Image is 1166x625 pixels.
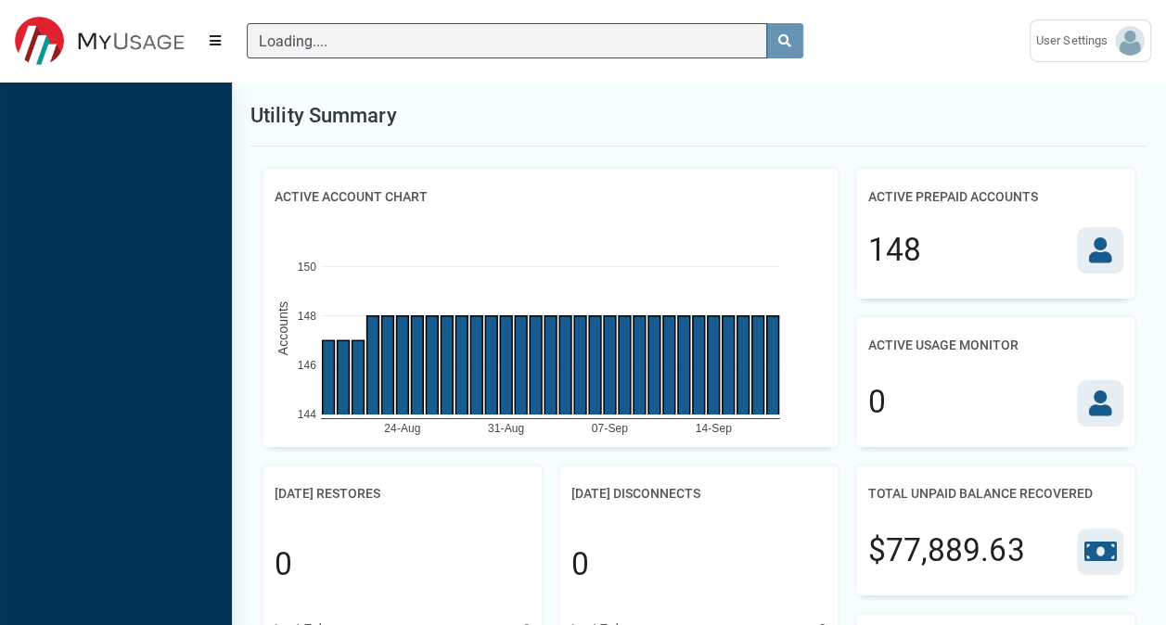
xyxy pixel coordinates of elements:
div: $77,889.63 [867,528,1024,574]
span: User Settings [1036,32,1115,50]
button: Menu [199,24,232,57]
img: ESITESTV3 Logo [15,17,184,66]
h2: Total Unpaid Balance Recovered [867,477,1092,511]
button: search [766,23,803,58]
h2: Active Usage Monitor [867,328,1018,363]
h2: [DATE] Disconnects [571,477,700,511]
h2: Active Account Chart [275,180,428,214]
input: Search [247,23,767,58]
div: 0 [571,542,589,588]
h1: Utility Summary [250,100,397,131]
h2: Active Prepaid Accounts [867,180,1037,214]
a: User Settings [1030,19,1151,62]
h2: [DATE] Restores [275,477,380,511]
div: 0 [275,542,292,588]
div: 0 [867,379,885,426]
div: 148 [867,227,920,274]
